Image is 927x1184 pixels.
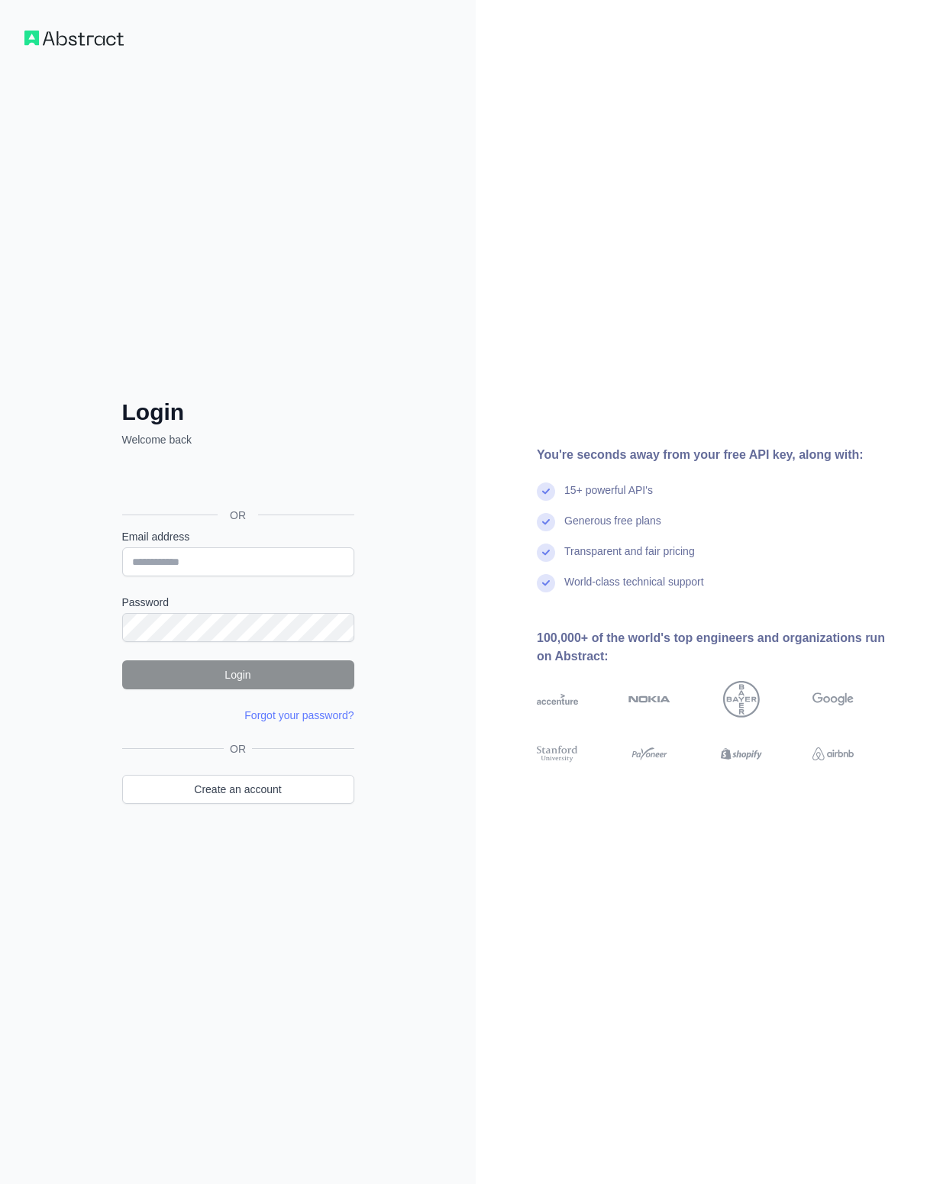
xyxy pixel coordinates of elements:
div: Transparent and fair pricing [564,544,695,574]
img: Workflow [24,31,124,46]
img: check mark [537,574,555,592]
p: Welcome back [122,432,354,447]
img: check mark [537,482,555,501]
label: Email address [122,529,354,544]
img: check mark [537,513,555,531]
img: payoneer [628,744,670,764]
img: airbnb [812,744,854,764]
img: google [812,681,854,718]
iframe: Sign in with Google Button [115,464,359,498]
h2: Login [122,398,354,426]
div: Generous free plans [564,513,661,544]
span: OR [224,741,252,757]
button: Login [122,660,354,689]
div: 15+ powerful API's [564,482,653,513]
img: bayer [723,681,760,718]
img: nokia [628,681,670,718]
a: Forgot your password? [244,709,354,721]
span: OR [218,508,258,523]
a: Create an account [122,775,354,804]
div: 100,000+ of the world's top engineers and organizations run on Abstract: [537,629,903,666]
img: check mark [537,544,555,562]
img: shopify [721,744,762,764]
div: You're seconds away from your free API key, along with: [537,446,903,464]
img: stanford university [537,744,578,764]
div: World-class technical support [564,574,704,605]
label: Password [122,595,354,610]
img: accenture [537,681,578,718]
